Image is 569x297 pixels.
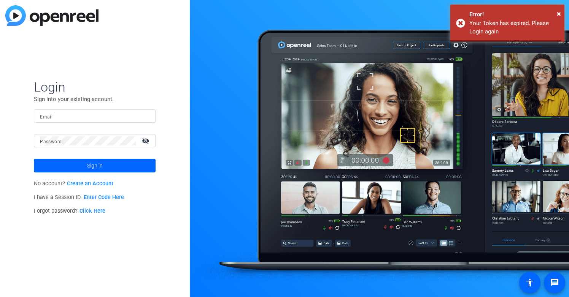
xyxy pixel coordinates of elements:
a: Click Here [79,208,105,214]
span: Forgot password? [34,208,105,214]
img: blue-gradient.svg [5,5,99,26]
mat-label: Email [40,114,52,120]
span: No account? [34,180,113,187]
div: Your Token has expired. Please Login again [469,19,559,36]
button: Sign in [34,159,156,172]
input: Enter Email Address [40,112,149,121]
span: × [557,9,561,18]
a: Create an Account [67,180,113,187]
mat-icon: visibility_off [137,135,156,146]
mat-icon: accessibility [525,278,534,287]
a: Enter Code Here [84,194,124,201]
span: Login [34,79,156,95]
div: Error! [469,10,559,19]
span: Sign in [87,156,103,175]
p: Sign into your existing account. [34,95,156,103]
span: I have a Session ID. [34,194,124,201]
mat-icon: message [550,278,559,287]
button: Close [557,8,561,19]
mat-label: Password [40,139,62,144]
